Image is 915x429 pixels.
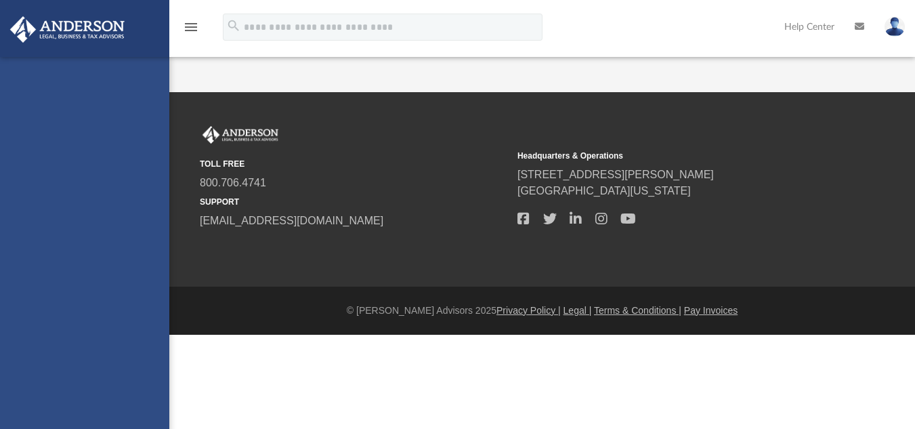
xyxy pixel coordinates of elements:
small: SUPPORT [200,196,508,208]
a: [STREET_ADDRESS][PERSON_NAME] [517,169,714,180]
a: [EMAIL_ADDRESS][DOMAIN_NAME] [200,215,383,226]
small: TOLL FREE [200,158,508,170]
a: [GEOGRAPHIC_DATA][US_STATE] [517,185,691,197]
a: menu [183,26,199,35]
i: menu [183,19,199,35]
a: Legal | [563,305,592,316]
div: © [PERSON_NAME] Advisors 2025 [169,304,915,318]
i: search [226,18,241,33]
a: 800.706.4741 [200,177,266,188]
img: User Pic [885,17,905,37]
img: Anderson Advisors Platinum Portal [6,16,129,43]
a: Privacy Policy | [496,305,561,316]
small: Headquarters & Operations [517,150,826,162]
a: Terms & Conditions | [594,305,681,316]
a: Pay Invoices [684,305,738,316]
img: Anderson Advisors Platinum Portal [200,126,281,144]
